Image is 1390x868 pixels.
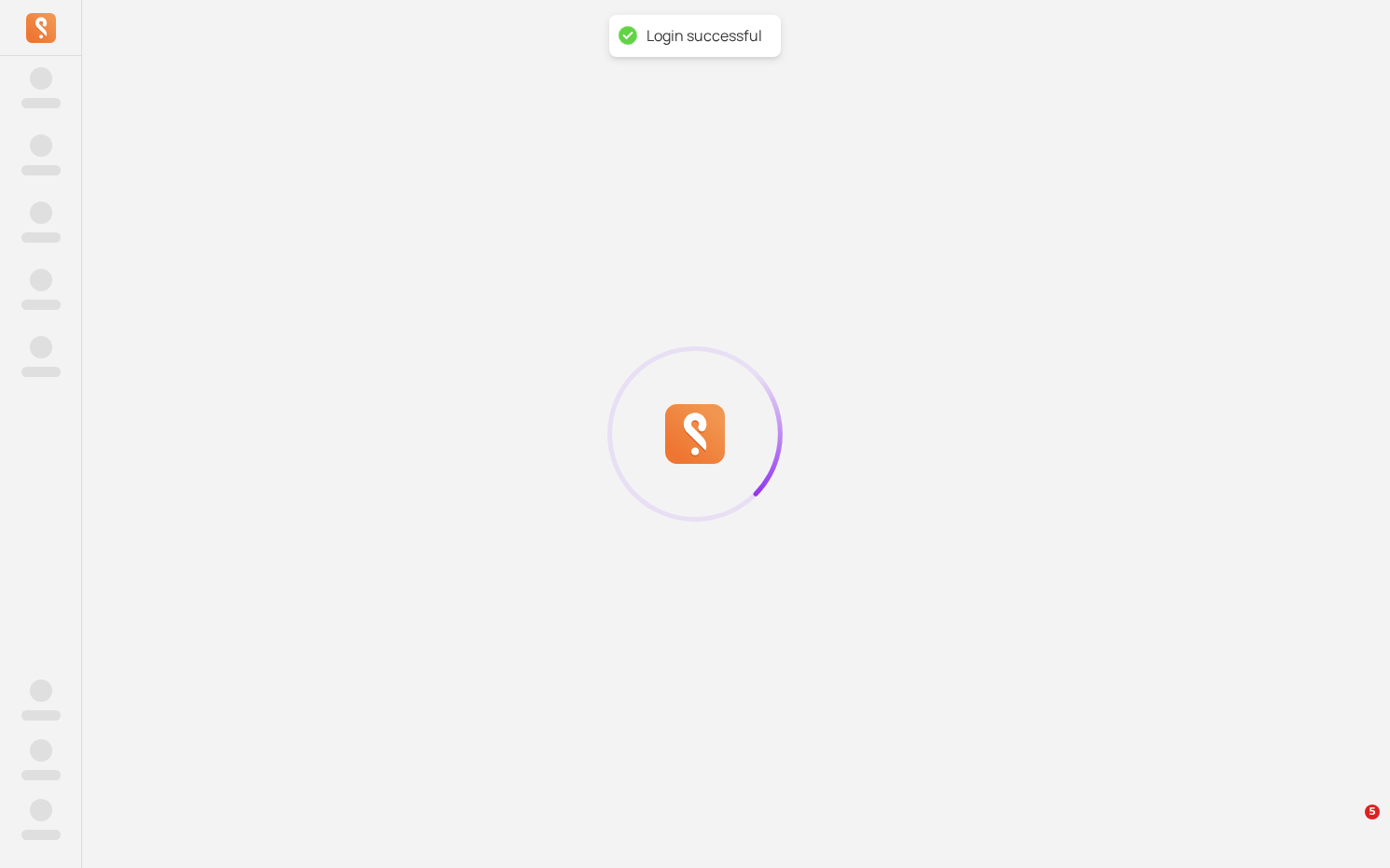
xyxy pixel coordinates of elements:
[30,269,52,291] span: ‌
[30,67,52,90] span: ‌
[21,367,61,377] span: ‌
[30,134,52,157] span: ‌
[21,232,61,243] span: ‌
[30,336,52,358] span: ‌
[21,300,61,310] span: ‌
[21,98,61,108] span: ‌
[30,739,52,762] span: ‌
[30,799,52,821] span: ‌
[1327,805,1371,849] iframe: Intercom live chat
[21,830,61,840] span: ‌
[21,770,61,780] span: ‌
[30,679,52,702] span: ‌
[21,165,61,175] span: ‌
[21,710,61,721] span: ‌
[646,26,762,46] div: Login successful
[1365,805,1380,819] span: 5
[30,202,52,224] span: ‌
